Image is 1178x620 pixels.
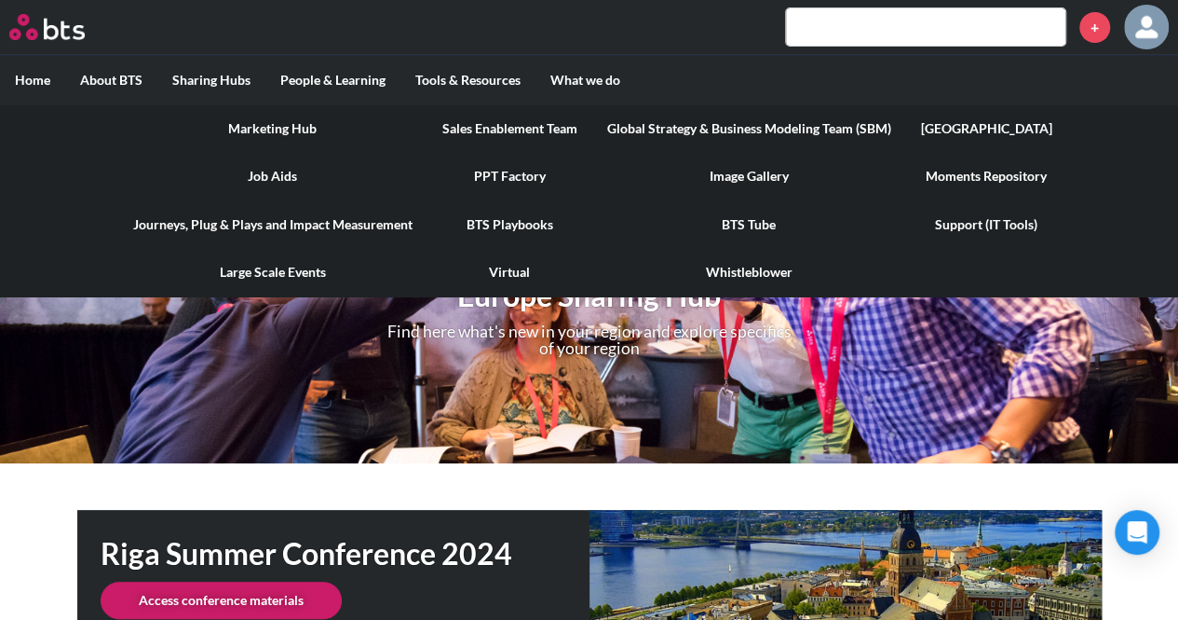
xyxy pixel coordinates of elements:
[386,324,792,356] p: Find here what's new in your region and explore specifics of your region
[65,56,157,104] label: About BTS
[265,56,400,104] label: People & Learning
[400,56,535,104] label: Tools & Resources
[101,533,589,575] h1: Riga Summer Conference 2024
[157,56,265,104] label: Sharing Hubs
[1124,5,1169,49] img: Lorenzo Andretti
[9,14,119,40] a: Go home
[1079,12,1110,43] a: +
[101,582,342,619] a: Access conference materials
[9,14,85,40] img: BTS Logo
[1115,510,1159,555] div: Open Intercom Messenger
[1124,5,1169,49] a: Profile
[535,56,635,104] label: What we do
